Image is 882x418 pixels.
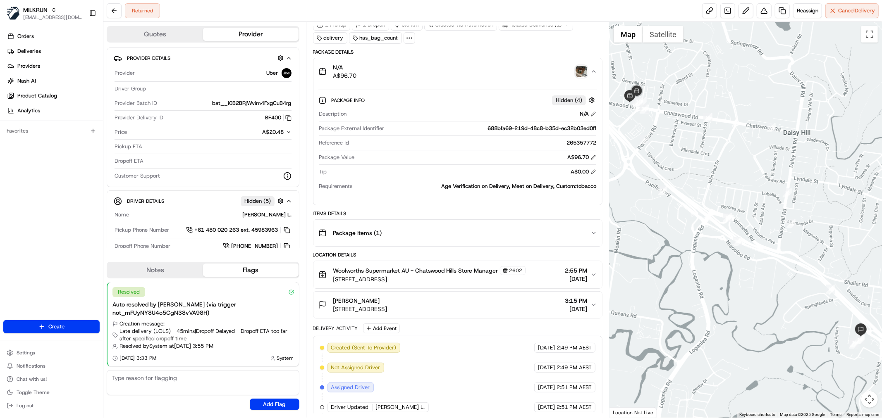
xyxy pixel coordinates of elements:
span: Toggle Theme [17,389,50,396]
a: Orders [3,30,103,43]
div: 688bfa69-219d-48c8-b35d-ec32b03ed0ff [388,125,596,132]
span: Provider Batch ID [115,100,157,107]
a: +61 480 020 263 ext. 45983963 [186,226,292,235]
img: photo_proof_of_delivery image [576,66,587,77]
span: [DATE] [565,305,587,313]
div: 11 [767,123,776,132]
span: Log out [17,402,33,409]
button: Driver DetailsHidden (5) [114,194,292,208]
span: Late delivery (LOLS) - 45mins | Dropoff Delayed - Dropoff ETA too far after specified dropoff time [120,328,294,342]
button: Map camera controls [861,391,878,408]
span: Hidden ( 4 ) [556,97,582,104]
div: N/A [580,110,596,118]
span: N/A [333,63,357,71]
span: [STREET_ADDRESS] [333,275,526,283]
button: Create [3,320,100,333]
div: [PERSON_NAME] L. [132,211,292,218]
span: Woolworths Supermarket AU - Chatswood Hills Store Manager [333,266,498,275]
span: [DATE] 3:33 PM [120,355,156,361]
div: 12 [783,188,792,197]
span: at [DATE] 3:55 PM [169,342,213,350]
span: [PHONE_NUMBER] [231,242,278,250]
span: Providers [17,62,40,70]
div: Auto resolved by [PERSON_NAME] (via trigger not_mFUyNY8U4o5CgN38vVA98H) [112,300,294,317]
div: Location Details [313,252,602,258]
button: Provider [203,28,299,41]
button: Settings [3,347,100,359]
button: MILKRUNMILKRUN[EMAIL_ADDRESS][DOMAIN_NAME] [3,3,86,23]
a: [PHONE_NUMBER] [223,242,292,251]
span: Chat with us! [17,376,47,382]
span: [PERSON_NAME] [333,297,380,305]
a: Providers [3,59,103,73]
div: 14 [723,213,732,222]
span: 2:49 PM AEST [557,364,592,371]
span: Notifications [17,363,45,369]
div: Resolved [112,287,145,297]
img: uber-new-logo.jpeg [282,68,292,78]
span: [DATE] [538,384,555,391]
span: Product Catalog [17,92,57,100]
span: Nash AI [17,77,36,85]
div: 5 [640,135,649,144]
span: A$20.48 [263,128,284,135]
button: [EMAIL_ADDRESS][DOMAIN_NAME] [23,14,82,21]
span: Cancel Delivery [838,7,875,14]
span: System [277,355,294,361]
span: Provider Details [127,55,170,62]
span: [DATE] [565,275,587,283]
div: 8 [632,98,641,107]
span: Price [115,128,127,136]
button: Hidden (4) [552,95,597,105]
div: Delivery Activity [313,325,358,332]
span: Creation message: [120,320,165,328]
button: MILKRUN [23,6,48,14]
button: A$20.48 [219,128,292,136]
div: Location Not Live [610,407,657,418]
span: Customer Support [115,172,160,180]
div: 19 [856,335,865,344]
div: Package Details [313,49,602,55]
span: Provider Delivery ID [115,114,163,121]
button: Add Flag [250,399,299,410]
span: +61 480 020 263 ext. 45983963 [194,226,278,234]
div: 31 [634,97,643,107]
button: N/AA$96.70photo_proof_of_delivery image [313,58,602,85]
span: Driver Details [127,198,164,204]
span: Not Assigned Driver [331,364,380,371]
button: Flags [203,264,299,277]
button: Show street map [614,26,643,43]
div: A$96.70 [567,154,596,161]
button: Toggle fullscreen view [861,26,878,43]
button: Notes [108,264,203,277]
a: Terms [830,412,841,417]
span: 2602 [509,267,523,274]
span: [STREET_ADDRESS] [333,305,387,313]
div: 17 [849,340,858,349]
div: 13 [786,219,796,228]
div: Favorites [3,124,100,138]
a: Deliveries [3,45,103,58]
button: Add Event [363,323,400,333]
span: Requirements [319,183,353,190]
span: Name [115,211,129,218]
span: Tip [319,168,327,176]
a: Product Catalog [3,89,103,102]
div: Items Details [313,210,602,217]
span: 2:55 PM [565,266,587,275]
div: N/AA$96.70photo_proof_of_delivery image [313,85,602,205]
span: Hidden ( 5 ) [244,197,271,205]
div: 18 [850,338,859,347]
span: Package Items ( 1 ) [333,229,382,237]
button: Show satellite imagery [643,26,684,43]
button: Woolworths Supermarket AU - Chatswood Hills Store Manager2602[STREET_ADDRESS]2:55 PM[DATE] [313,261,602,288]
button: Reassign [793,3,822,18]
span: Reassign [797,7,818,14]
button: Hidden (5) [241,196,286,206]
a: Nash AI [3,74,103,88]
span: Reference Id [319,139,349,147]
span: 2:49 PM AEST [557,344,592,351]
